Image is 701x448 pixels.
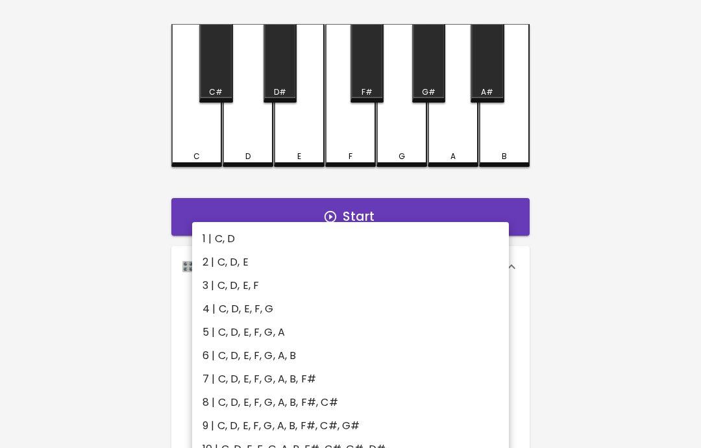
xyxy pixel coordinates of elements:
li: 4 | C, D, E, F, G [192,297,509,321]
li: 5 | C, D, E, F, G, A [192,321,509,344]
li: 6 | C, D, E, F, G, A, B [192,344,509,367]
li: 3 | C, D, E, F [192,274,509,297]
li: 8 | C, D, E, F, G, A, B, F#, C# [192,391,509,414]
li: 1 | C, D [192,227,509,251]
li: 2 | C, D, E [192,251,509,274]
li: 9 | C, D, E, F, G, A, B, F#, C#, G# [192,414,509,438]
li: 7 | C, D, E, F, G, A, B, F# [192,367,509,391]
